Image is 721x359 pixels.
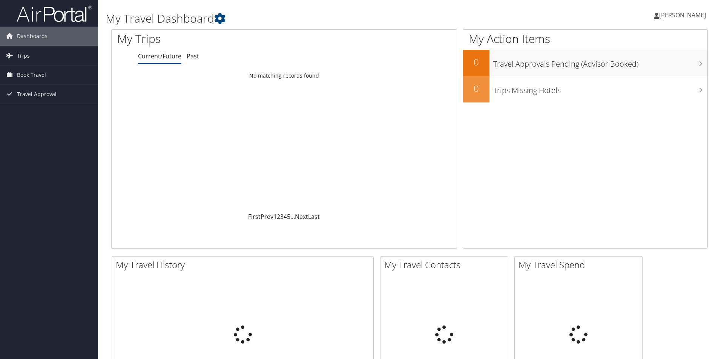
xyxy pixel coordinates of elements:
[463,50,707,76] a: 0Travel Approvals Pending (Advisor Booked)
[106,11,511,26] h1: My Travel Dashboard
[287,212,290,221] a: 5
[463,56,489,69] h2: 0
[17,46,30,65] span: Trips
[308,212,320,221] a: Last
[493,81,707,96] h3: Trips Missing Hotels
[290,212,295,221] span: …
[493,55,707,69] h3: Travel Approvals Pending (Advisor Booked)
[112,69,457,82] td: No matching records found
[187,52,199,60] a: Past
[295,212,308,221] a: Next
[17,66,46,84] span: Book Travel
[463,76,707,102] a: 0Trips Missing Hotels
[277,212,280,221] a: 2
[519,258,642,271] h2: My Travel Spend
[463,82,489,95] h2: 0
[384,258,508,271] h2: My Travel Contacts
[463,31,707,47] h1: My Action Items
[659,11,706,19] span: [PERSON_NAME]
[261,212,273,221] a: Prev
[248,212,261,221] a: First
[17,85,57,104] span: Travel Approval
[138,52,181,60] a: Current/Future
[284,212,287,221] a: 4
[654,4,713,26] a: [PERSON_NAME]
[280,212,284,221] a: 3
[116,258,373,271] h2: My Travel History
[273,212,277,221] a: 1
[17,5,92,23] img: airportal-logo.png
[17,27,48,46] span: Dashboards
[117,31,307,47] h1: My Trips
